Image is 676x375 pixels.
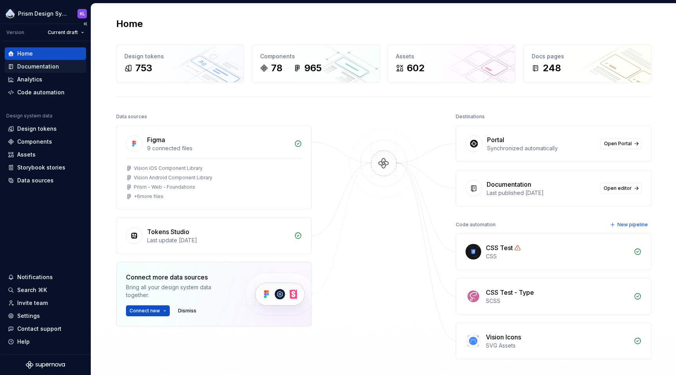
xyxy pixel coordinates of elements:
[134,175,212,181] div: Vision Android Component Library
[487,135,504,144] div: Portal
[5,297,86,309] a: Invite team
[6,29,24,36] div: Version
[5,323,86,335] button: Contact support
[17,63,59,70] div: Documentation
[487,144,596,152] div: Synchronized automatically
[126,272,232,282] div: Connect more data sources
[5,335,86,348] button: Help
[147,227,189,236] div: Tokens Studio
[6,113,52,119] div: Design system data
[80,11,85,17] div: KL
[600,138,642,149] a: Open Portal
[2,5,89,22] button: Prism Design SystemKL
[617,222,648,228] span: New pipeline
[17,76,42,83] div: Analytics
[134,165,203,171] div: Vision iOS Component Library
[407,62,424,74] div: 602
[134,193,164,200] div: + 6 more files
[126,283,232,299] div: Bring all your design system data together.
[26,361,65,369] svg: Supernova Logo
[486,288,534,297] div: CSS Test - Type
[252,44,380,83] a: Components78965
[5,135,86,148] a: Components
[487,189,595,197] div: Last published [DATE]
[5,86,86,99] a: Code automation
[396,52,507,60] div: Assets
[17,338,30,346] div: Help
[487,180,531,189] div: Documentation
[147,135,165,144] div: Figma
[523,44,651,83] a: Docs pages248
[178,308,196,314] span: Dismiss
[5,47,86,60] a: Home
[17,273,53,281] div: Notifications
[48,29,78,36] span: Current draft
[147,144,289,152] div: 9 connected files
[147,236,289,244] div: Last update [DATE]
[129,308,160,314] span: Connect new
[543,62,561,74] div: 248
[5,73,86,86] a: Analytics
[5,271,86,283] button: Notifications
[17,151,36,159] div: Assets
[17,88,65,96] div: Code automation
[5,9,15,18] img: 106765b7-6fc4-4b5d-8be0-32f944830029.png
[17,164,65,171] div: Storybook stories
[44,27,88,38] button: Current draft
[17,177,54,184] div: Data sources
[304,62,322,74] div: 965
[116,217,312,254] a: Tokens StudioLast update [DATE]
[456,111,485,122] div: Destinations
[5,284,86,296] button: Search ⌘K
[5,60,86,73] a: Documentation
[5,148,86,161] a: Assets
[126,305,170,316] button: Connect new
[532,52,643,60] div: Docs pages
[486,342,629,350] div: SVG Assets
[271,62,282,74] div: 78
[5,174,86,187] a: Data sources
[5,310,86,322] a: Settings
[18,10,68,18] div: Prism Design System
[486,252,629,260] div: CSS
[486,297,629,305] div: SCSS
[486,243,513,252] div: CSS Test
[17,299,48,307] div: Invite team
[17,312,40,320] div: Settings
[124,52,236,60] div: Design tokens
[486,332,521,342] div: Vision Icons
[604,141,632,147] span: Open Portal
[116,44,244,83] a: Design tokens753
[17,286,47,294] div: Search ⌘K
[17,125,57,133] div: Design tokens
[388,44,516,83] a: Assets602
[134,184,195,190] div: Prism - Web - Foundations
[604,185,632,191] span: Open editor
[17,50,33,58] div: Home
[116,18,143,30] h2: Home
[80,18,91,29] button: Collapse sidebar
[17,325,61,333] div: Contact support
[260,52,372,60] div: Components
[135,62,152,74] div: 753
[5,123,86,135] a: Design tokens
[5,161,86,174] a: Storybook stories
[116,111,147,122] div: Data sources
[456,219,496,230] div: Code automation
[17,138,52,146] div: Components
[600,183,642,194] a: Open editor
[116,125,312,209] a: Figma9 connected filesVision iOS Component LibraryVision Android Component LibraryPrism - Web - F...
[174,305,200,316] button: Dismiss
[608,219,651,230] button: New pipeline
